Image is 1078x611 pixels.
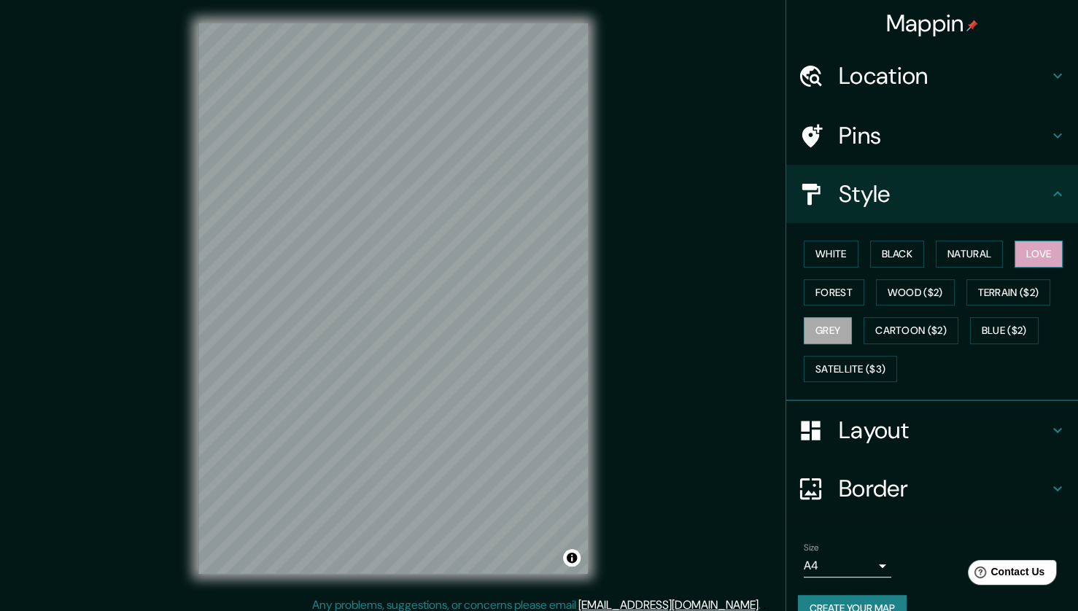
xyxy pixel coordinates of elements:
[804,356,897,383] button: Satellite ($3)
[839,474,1049,503] h4: Border
[786,401,1078,459] div: Layout
[563,549,581,567] button: Toggle attribution
[804,317,852,344] button: Grey
[839,121,1049,150] h4: Pins
[786,106,1078,165] div: Pins
[198,23,588,574] canvas: Map
[804,542,819,554] label: Size
[804,241,858,268] button: White
[1015,241,1063,268] button: Love
[876,279,955,306] button: Wood ($2)
[839,61,1049,90] h4: Location
[786,165,1078,223] div: Style
[786,459,1078,518] div: Border
[839,179,1049,209] h4: Style
[864,317,958,344] button: Cartoon ($2)
[936,241,1003,268] button: Natural
[804,554,891,577] div: A4
[839,416,1049,445] h4: Layout
[870,241,925,268] button: Black
[966,279,1051,306] button: Terrain ($2)
[804,279,864,306] button: Forest
[886,9,979,38] h4: Mappin
[948,554,1062,595] iframe: Help widget launcher
[970,317,1039,344] button: Blue ($2)
[966,20,978,31] img: pin-icon.png
[786,47,1078,105] div: Location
